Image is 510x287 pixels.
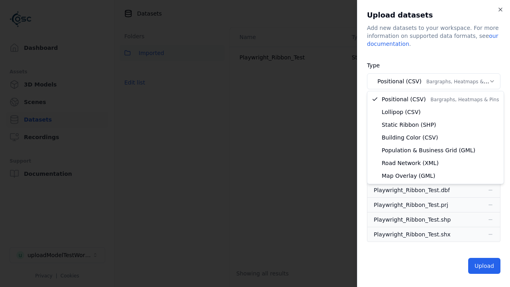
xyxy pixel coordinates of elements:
span: Positional (CSV) [382,95,499,103]
span: Road Network (XML) [382,159,439,167]
span: Static Ribbon (SHP) [382,121,436,129]
span: Lollipop (CSV) [382,108,421,116]
span: Population & Business Grid (GML) [382,146,475,154]
span: Map Overlay (GML) [382,172,435,180]
span: Building Color (CSV) [382,134,438,142]
span: Bargraphs, Heatmaps & Pins [431,97,499,102]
